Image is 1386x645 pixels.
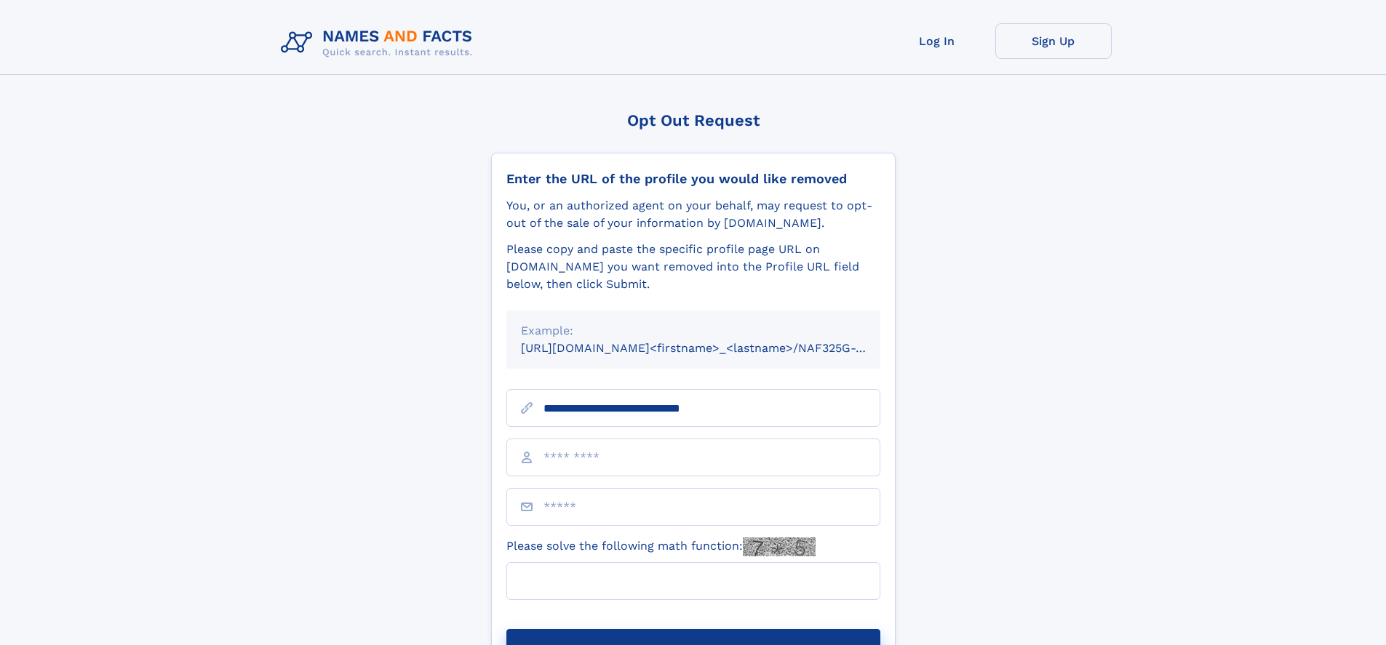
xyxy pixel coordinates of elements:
a: Log In [879,23,995,59]
div: You, or an authorized agent on your behalf, may request to opt-out of the sale of your informatio... [506,197,880,232]
small: [URL][DOMAIN_NAME]<firstname>_<lastname>/NAF325G-xxxxxxxx [521,341,908,355]
div: Example: [521,322,866,340]
div: Opt Out Request [491,111,896,129]
img: Logo Names and Facts [275,23,485,63]
div: Please copy and paste the specific profile page URL on [DOMAIN_NAME] you want removed into the Pr... [506,241,880,293]
div: Enter the URL of the profile you would like removed [506,171,880,187]
label: Please solve the following math function: [506,537,816,556]
a: Sign Up [995,23,1112,59]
